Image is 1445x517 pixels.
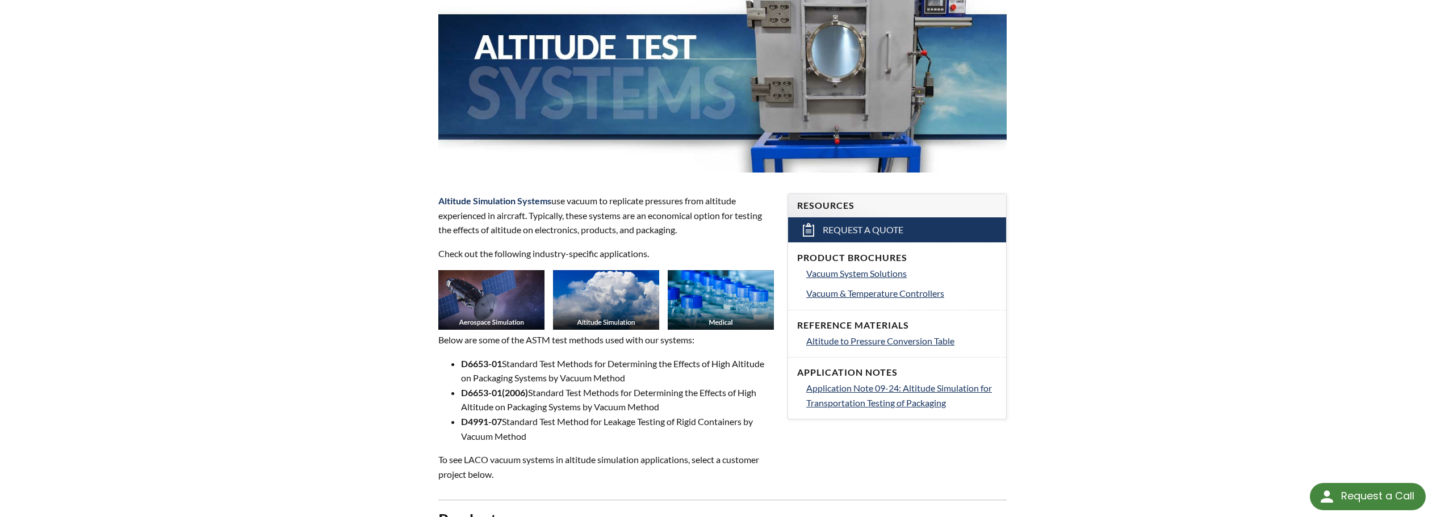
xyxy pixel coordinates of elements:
[797,367,997,379] h4: Application Notes
[461,385,774,414] li: Standard Test Methods for Determining the Effects of High Altitude on Packaging Systems by Vacuum...
[461,387,528,398] strong: D6653-01(2006)
[806,288,944,299] span: Vacuum & Temperature Controllers
[806,266,997,281] a: Vacuum System Solutions
[806,286,997,301] a: Vacuum & Temperature Controllers
[461,358,502,369] strong: D6653-01
[806,381,997,410] a: Application Note 09-24: Altitude Simulation for Transportation Testing of Packaging
[461,416,502,427] strong: D4991-07
[438,270,545,330] img: Artboard_1_%281%29.jpg
[823,224,903,236] span: Request a Quote
[806,268,907,279] span: Vacuum System Solutions
[553,270,659,330] img: Industry_Altitude-Sim_Thumb.jpg
[438,194,774,237] p: use vacuum to replicate pressures from altitude experienced in aircraft. Typically, these systems...
[1341,483,1414,509] div: Request a Call
[797,200,997,212] h4: Resources
[1318,487,1336,506] img: round button
[788,217,1006,242] a: Request a Quote
[438,246,774,261] p: Check out the following industry-specific applications.
[806,383,992,408] span: Application Note 09-24: Altitude Simulation for Transportation Testing of Packaging
[438,452,774,481] p: To see LACO vacuum systems in altitude simulation applications, select a customer project below.
[668,270,774,330] img: Industry_Medical_Thumb.jpg
[438,195,551,206] strong: Altitude Simulation Systems
[461,414,774,443] li: Standard Test Method for Leakage Testing of Rigid Containers by Vacuum Method
[1310,483,1426,510] div: Request a Call
[806,334,997,348] a: Altitude to Pressure Conversion Table
[806,335,954,346] span: Altitude to Pressure Conversion Table
[438,333,774,347] p: Below are some of the ASTM test methods used with our systems:
[797,252,997,264] h4: Product Brochures
[461,356,774,385] li: Standard Test Methods for Determining the Effects of High Altitude on Packaging Systems by Vacuum...
[797,320,997,331] h4: Reference Materials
